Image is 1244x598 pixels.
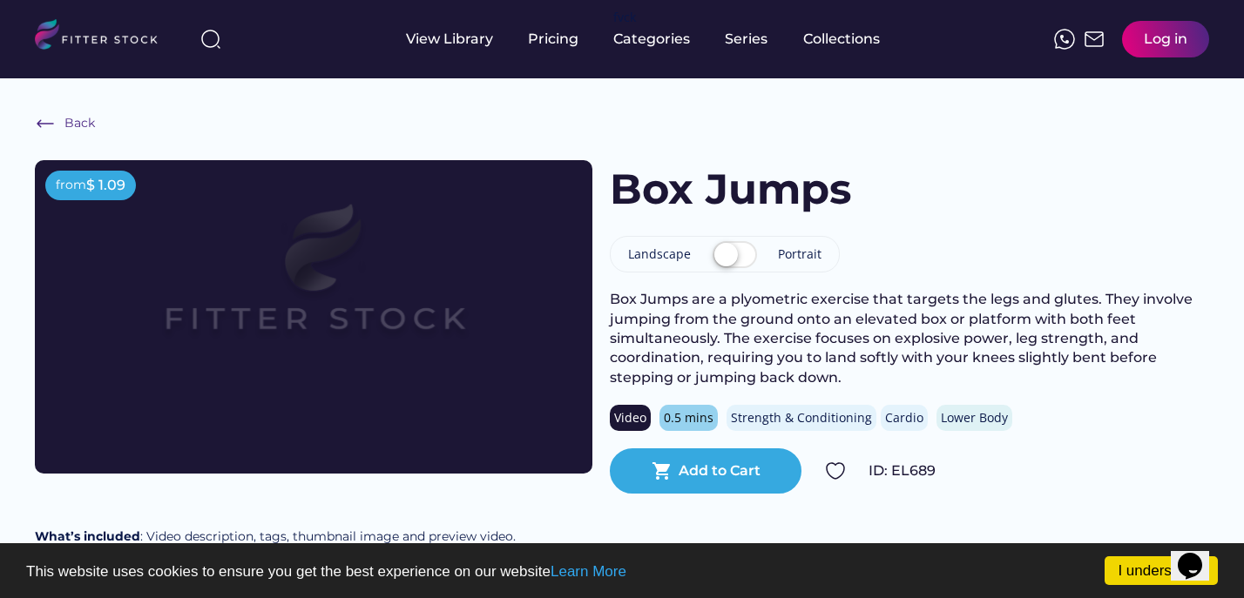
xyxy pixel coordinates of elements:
iframe: chat widget [1171,528,1227,581]
div: Video [614,409,646,427]
img: meteor-icons_whatsapp%20%281%29.svg [1054,29,1075,50]
img: Frame%2051.svg [1084,29,1105,50]
img: search-normal%203.svg [200,29,221,50]
div: Landscape [628,245,691,263]
button: shopping_cart [652,460,673,481]
strong: What’s included [35,528,140,544]
div: Log in [1144,30,1187,49]
div: Categories [613,30,690,49]
img: Frame%2079%20%281%29.svg [91,160,537,411]
p: This website uses cookies to ensure you get the best experience on our website [26,564,1218,579]
div: 0.5 mins [664,409,713,427]
div: Add to Cart [679,461,761,480]
div: from [56,177,86,194]
div: Back [64,115,95,132]
img: LOGO.svg [35,19,172,55]
div: Pricing [528,30,578,49]
div: fvck [613,9,636,26]
div: View Library [406,30,493,49]
a: Learn More [551,563,626,580]
div: Strength & Conditioning [731,409,872,427]
img: Frame%20%286%29.svg [35,113,56,134]
div: Collections [803,30,880,49]
img: Group%201000002324.svg [825,460,846,481]
h1: Box Jumps [610,160,851,218]
div: Lower Body [941,409,1008,427]
div: $ 1.09 [86,176,125,195]
div: Series [725,30,768,49]
a: I understand! [1105,556,1218,585]
div: Portrait [778,245,821,263]
div: : Video description, tags, thumbnail image and preview video. Need help with building your subscr... [35,528,679,562]
div: Cardio [885,409,923,427]
div: ID: EL689 [869,461,1209,480]
div: Box Jumps are a plyometric exercise that targets the legs and glutes. They involve jumping from t... [610,290,1209,387]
